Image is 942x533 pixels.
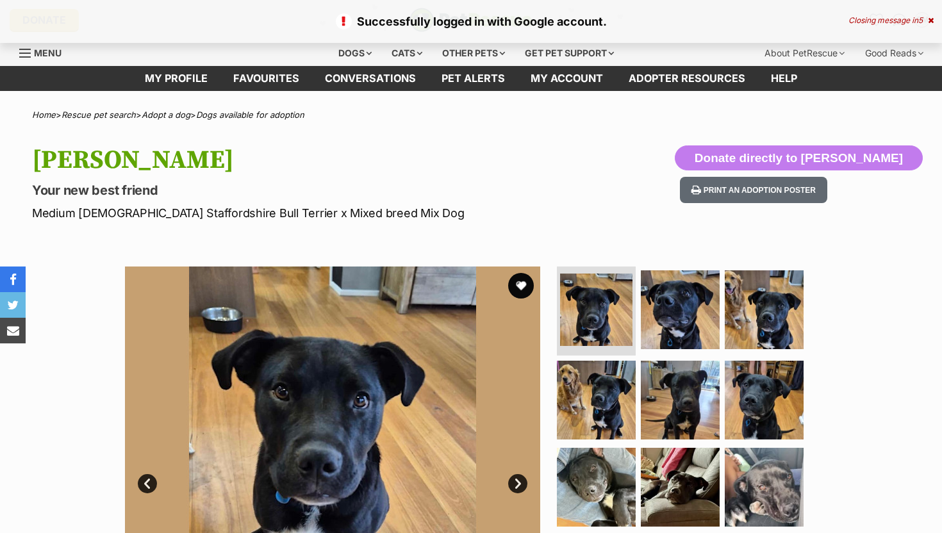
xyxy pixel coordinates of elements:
[641,270,720,349] img: Photo of Charlie
[560,274,632,346] img: Photo of Charlie
[32,110,56,120] a: Home
[508,474,527,493] a: Next
[32,204,574,222] p: Medium [DEMOGRAPHIC_DATA] Staffordshire Bull Terrier x Mixed breed Mix Dog
[725,361,804,439] img: Photo of Charlie
[557,361,636,439] img: Photo of Charlie
[918,15,923,25] span: 5
[138,474,157,493] a: Prev
[32,145,574,175] h1: [PERSON_NAME]
[856,40,932,66] div: Good Reads
[848,16,934,25] div: Closing message in
[725,448,804,527] img: Photo of Charlie
[758,66,810,91] a: Help
[312,66,429,91] a: conversations
[196,110,304,120] a: Dogs available for adoption
[433,40,514,66] div: Other pets
[616,66,758,91] a: Adopter resources
[132,66,220,91] a: My profile
[34,47,62,58] span: Menu
[383,40,431,66] div: Cats
[19,40,70,63] a: Menu
[680,177,827,203] button: Print an adoption poster
[725,270,804,349] img: Photo of Charlie
[62,110,136,120] a: Rescue pet search
[13,13,929,30] p: Successfully logged in with Google account.
[641,361,720,439] img: Photo of Charlie
[756,40,854,66] div: About PetRescue
[220,66,312,91] a: Favourites
[32,181,574,199] p: Your new best friend
[675,145,923,171] button: Donate directly to [PERSON_NAME]
[508,273,534,299] button: favourite
[329,40,381,66] div: Dogs
[557,448,636,527] img: Photo of Charlie
[142,110,190,120] a: Adopt a dog
[516,40,623,66] div: Get pet support
[429,66,518,91] a: Pet alerts
[641,448,720,527] img: Photo of Charlie
[518,66,616,91] a: My account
